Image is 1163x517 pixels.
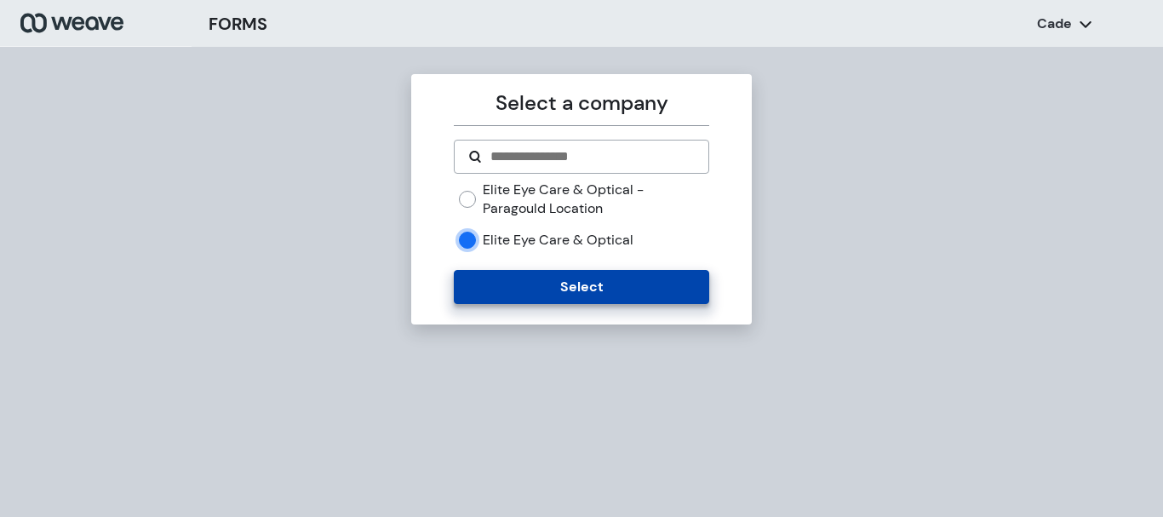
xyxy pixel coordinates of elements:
p: Select a company [454,88,708,118]
button: Select [454,270,708,304]
label: Elite Eye Care & Optical - Paragould Location [483,181,708,217]
label: Elite Eye Care & Optical [483,231,633,250]
p: Cade [1037,14,1072,33]
input: Search [489,146,694,167]
h3: FORMS [209,11,267,37]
